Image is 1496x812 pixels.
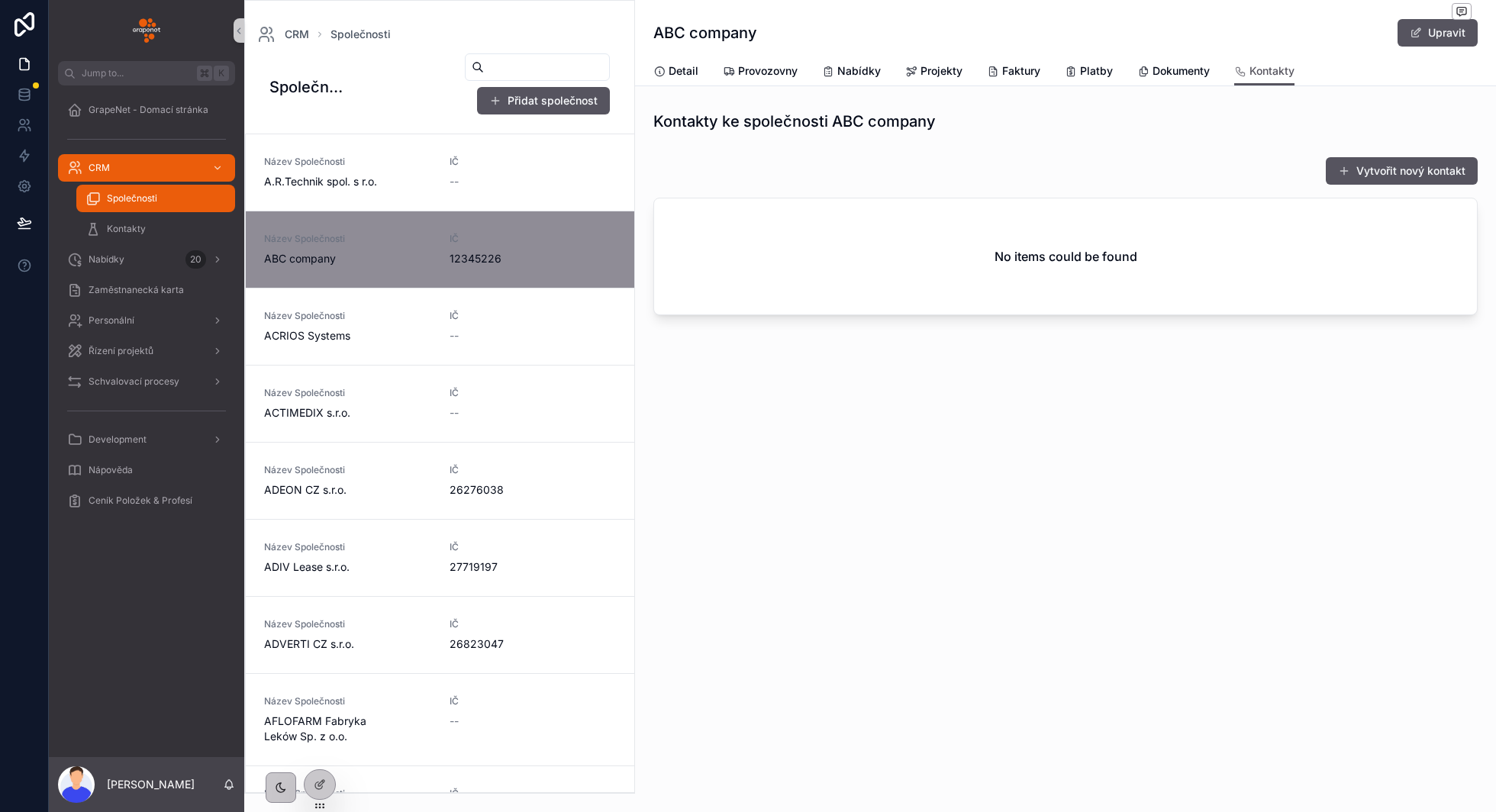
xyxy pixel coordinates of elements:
span: A.R.Technik spol. s r.o. [264,174,431,189]
a: Název SpolečnostiABC companyIČ12345226 [246,211,634,288]
a: Faktury [987,57,1040,88]
span: Development [89,433,147,446]
span: IČ [450,233,555,245]
span: ACTIMEDIX s.r.o. [264,405,431,420]
span: ADEON CZ s.r.o. [264,482,431,498]
a: Nabídky20 [58,246,235,273]
span: AFLOFARM Fabryka Leków Sp. z o.o. [264,714,431,744]
h1: Kontakty ke společnosti ABC company [653,111,936,132]
a: Řízení projektů [58,337,235,365]
span: Personální [89,314,134,327]
span: CRM [89,162,110,174]
a: Název SpolečnostiADVERTI CZ s.r.o.IČ26823047 [246,596,634,673]
span: IČ [450,464,555,476]
span: Provozovny [738,63,798,79]
span: Společnosti [107,192,157,205]
span: Nabídky [837,63,881,79]
a: Název SpolečnostiACRIOS SystemsIČ-- [246,288,634,365]
a: Nabídky [822,57,881,88]
span: Jump to... [82,67,191,79]
span: Název Společnosti [264,233,431,245]
a: Platby [1065,57,1113,88]
a: Detail [653,57,698,88]
span: Faktury [1002,63,1040,79]
span: 26276038 [450,482,555,498]
span: ADVERTI CZ s.r.o. [264,636,431,652]
a: Název SpolečnostiA.R.Technik spol. s r.o.IČ-- [246,134,634,211]
a: Nápověda [58,456,235,484]
span: IČ [450,695,555,707]
span: Kontakty [107,223,146,235]
span: Nabídky [89,253,124,266]
h1: ABC company [653,22,757,43]
span: IČ [450,618,555,630]
span: -- [450,405,459,420]
span: CRM [285,27,309,42]
a: Název SpolečnostiAFLOFARM Fabryka Leków Sp. z o.o.IČ-- [246,673,634,765]
span: Nápověda [89,464,133,476]
span: Název Společnosti [264,618,431,630]
span: GrapeNet - Domací stránka [89,104,208,116]
span: Název Společnosti [264,788,431,800]
span: ABC company [264,251,431,266]
span: IČ [450,310,555,322]
span: Název Společnosti [264,156,431,168]
span: 12345226 [450,251,555,266]
button: Vytvořit nový kontakt [1326,157,1478,185]
span: -- [450,328,459,343]
span: K [215,67,227,79]
span: Název Společnosti [264,541,431,553]
a: Kontakty [1234,57,1294,86]
button: Jump to...K [58,61,235,85]
a: Development [58,426,235,453]
p: [PERSON_NAME] [107,777,195,792]
a: Personální [58,307,235,334]
span: Ceník Položek & Profesí [89,495,192,507]
span: IČ [450,788,555,800]
span: IČ [450,541,555,553]
span: ACRIOS Systems [264,328,431,343]
a: Zaměstnanecká karta [58,276,235,304]
span: 27719197 [450,559,555,575]
a: CRM [257,25,309,43]
a: Název SpolečnostiADEON CZ s.r.o.IČ26276038 [246,442,634,519]
span: -- [450,174,459,189]
span: Dokumenty [1153,63,1210,79]
span: 26823047 [450,636,555,652]
span: -- [450,714,459,729]
div: 20 [185,250,206,269]
span: Detail [669,63,698,79]
span: Schvalovací procesy [89,375,179,388]
a: Kontakty [76,215,235,243]
span: Název Společnosti [264,387,431,399]
span: Název Společnosti [264,310,431,322]
span: Název Společnosti [264,695,431,707]
h1: Společnosti [269,76,346,98]
a: Společnosti [330,27,391,42]
span: Kontakty [1249,63,1294,79]
span: Název Společnosti [264,464,431,476]
img: App logo [133,18,160,43]
a: Provozovny [723,57,798,88]
div: scrollable content [49,85,244,534]
a: GrapeNet - Domací stránka [58,96,235,124]
a: Ceník Položek & Profesí [58,487,235,514]
a: Dokumenty [1137,57,1210,88]
button: Přidat společnost [477,87,610,114]
span: Řízení projektů [89,345,153,357]
a: Společnosti [76,185,235,212]
a: Schvalovací procesy [58,368,235,395]
span: Zaměstnanecká karta [89,284,184,296]
a: Projekty [905,57,962,88]
button: Upravit [1398,19,1478,47]
span: ADIV Lease s.r.o. [264,559,431,575]
span: Platby [1080,63,1113,79]
a: CRM [58,154,235,182]
h2: No items could be found [995,247,1137,266]
a: Název SpolečnostiACTIMEDIX s.r.o.IČ-- [246,365,634,442]
span: IČ [450,387,555,399]
span: IČ [450,156,555,168]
